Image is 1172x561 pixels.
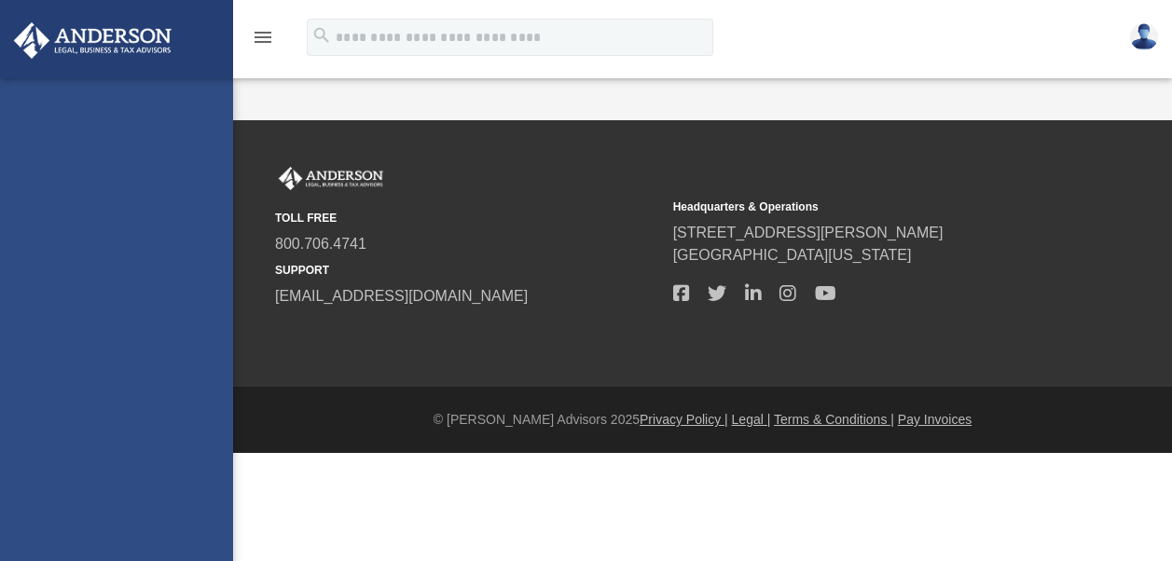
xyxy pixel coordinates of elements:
div: © [PERSON_NAME] Advisors 2025 [233,410,1172,430]
img: Anderson Advisors Platinum Portal [8,22,177,59]
small: SUPPORT [275,262,660,279]
small: Headquarters & Operations [673,198,1058,215]
a: menu [252,35,274,48]
i: search [311,25,332,46]
a: [STREET_ADDRESS][PERSON_NAME] [673,225,944,240]
a: [EMAIL_ADDRESS][DOMAIN_NAME] [275,288,528,304]
img: Anderson Advisors Platinum Portal [275,167,387,191]
a: Terms & Conditions | [774,412,894,427]
small: TOLL FREE [275,210,660,226]
a: 800.706.4741 [275,236,366,252]
a: Legal | [732,412,771,427]
a: Pay Invoices [898,412,972,427]
a: [GEOGRAPHIC_DATA][US_STATE] [673,247,912,263]
a: Privacy Policy | [640,412,728,427]
img: User Pic [1130,23,1158,50]
i: menu [252,26,274,48]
